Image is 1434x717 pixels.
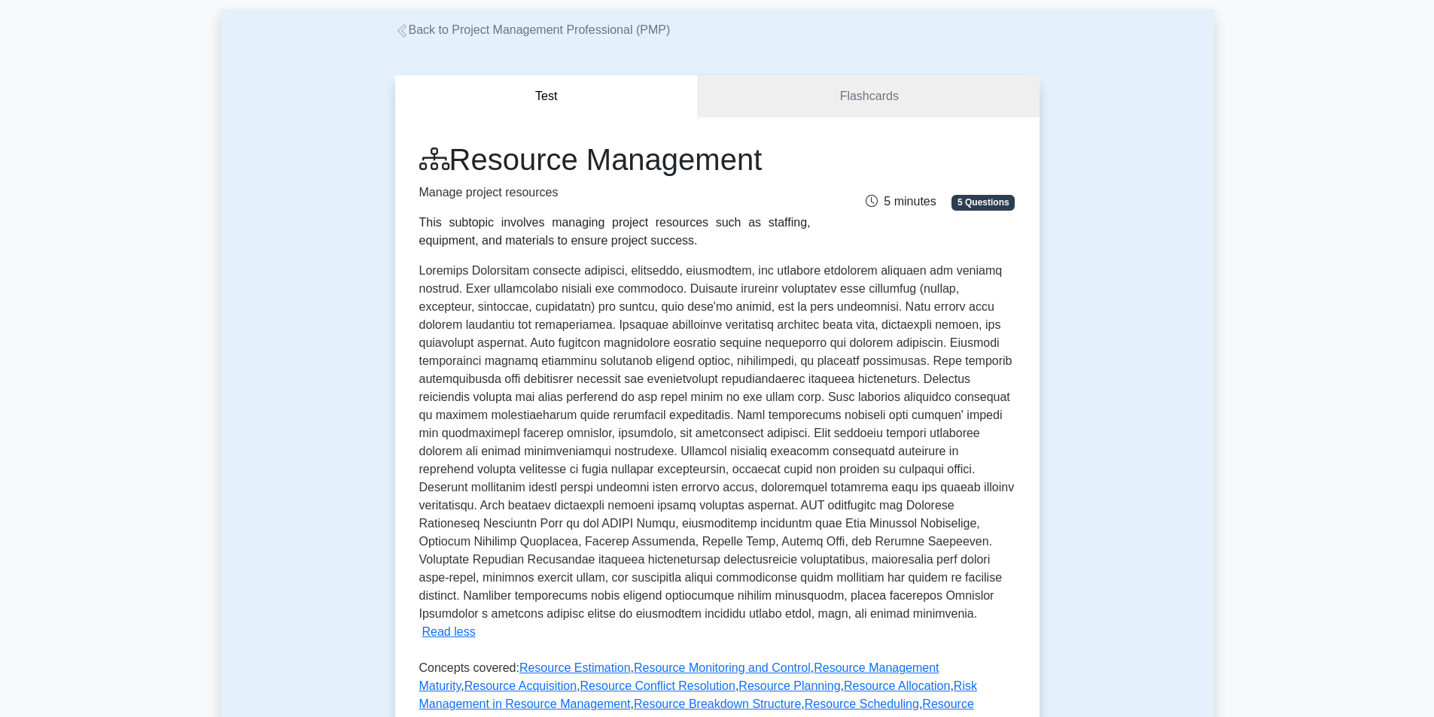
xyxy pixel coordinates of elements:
[866,195,936,208] span: 5 minutes
[805,697,919,710] a: Resource Scheduling
[395,75,699,118] button: Test
[419,184,811,202] p: Manage project resources
[699,75,1039,118] a: Flashcards
[419,679,977,710] a: Risk Management in Resource Management
[844,679,950,692] a: Resource Allocation
[395,23,671,36] a: Back to Project Management Professional (PMP)
[738,679,840,692] a: Resource Planning
[419,661,939,692] a: Resource Management Maturity
[580,679,735,692] a: Resource Conflict Resolution
[951,195,1015,210] span: 5 Questions
[419,264,1015,620] span: Loremips Dolorsitam consecte adipisci, elitseddo, eiusmodtem, inc utlabore etdolorem aliquaen adm...
[419,141,811,178] h1: Resource Management
[519,661,631,674] a: Resource Estimation
[634,697,801,710] a: Resource Breakdown Structure
[419,214,811,250] div: This subtopic involves managing project resources such as staffing, equipment, and materials to e...
[422,623,476,641] button: Read less
[464,679,577,692] a: Resource Acquisition
[634,661,811,674] a: Resource Monitoring and Control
